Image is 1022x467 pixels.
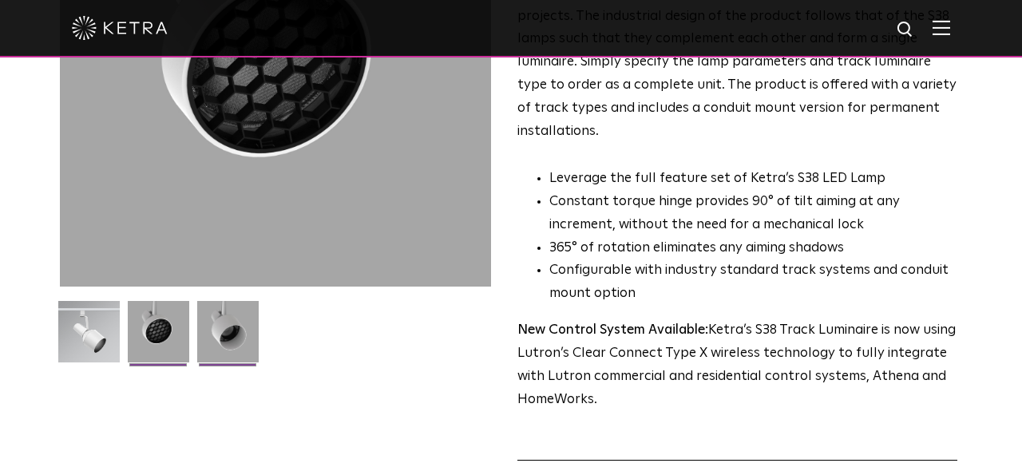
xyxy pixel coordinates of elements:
[549,237,957,260] li: 365° of rotation eliminates any aiming shadows
[549,259,957,306] li: Configurable with industry standard track systems and conduit mount option
[549,191,957,237] li: Constant torque hinge provides 90° of tilt aiming at any increment, without the need for a mechan...
[933,20,950,35] img: Hamburger%20Nav.svg
[517,319,957,412] p: Ketra’s S38 Track Luminaire is now using Lutron’s Clear Connect Type X wireless technology to ful...
[549,168,957,191] li: Leverage the full feature set of Ketra’s S38 LED Lamp
[128,301,189,374] img: 3b1b0dc7630e9da69e6b
[197,301,259,374] img: 9e3d97bd0cf938513d6e
[72,16,168,40] img: ketra-logo-2019-white
[896,20,916,40] img: search icon
[517,323,708,337] strong: New Control System Available:
[58,301,120,374] img: S38-Track-Luminaire-2021-Web-Square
